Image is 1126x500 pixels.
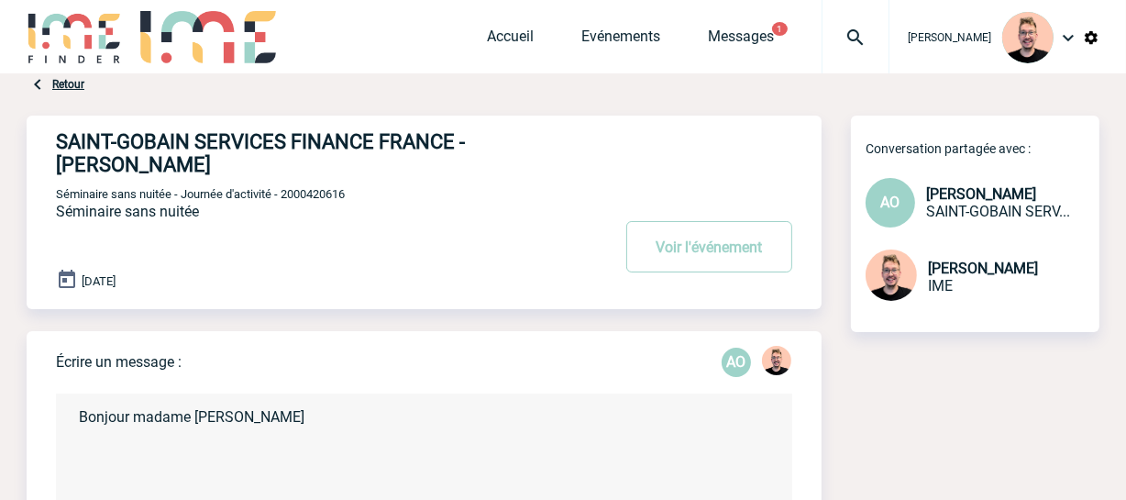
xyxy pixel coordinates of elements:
[708,28,774,53] a: Messages
[926,203,1070,220] span: SAINT-GOBAIN SERVICES FINANCE FRANCE
[56,130,556,176] h4: SAINT-GOBAIN SERVICES FINANCE FRANCE - [PERSON_NAME]
[52,78,84,91] a: Retour
[56,203,199,220] span: Séminaire sans nuitée
[82,274,116,288] span: [DATE]
[772,22,788,36] button: 1
[866,250,917,301] img: 129741-1.png
[928,277,953,294] span: IME
[762,346,791,379] div: Stefan MILADINOVIC
[56,353,182,371] p: Écrire un message :
[762,346,791,375] img: 129741-1.png
[1002,12,1054,63] img: 129741-1.png
[722,348,751,377] div: Aurélié ODJO
[928,260,1038,277] span: [PERSON_NAME]
[926,185,1036,203] span: [PERSON_NAME]
[27,11,122,63] img: IME-Finder
[56,187,345,201] span: Séminaire sans nuitée - Journée d'activité - 2000420616
[581,28,660,53] a: Evénements
[866,141,1099,156] p: Conversation partagée avec :
[626,221,792,272] button: Voir l'événement
[881,194,900,211] span: AO
[908,31,991,44] span: [PERSON_NAME]
[722,348,751,377] p: AO
[487,28,534,53] a: Accueil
